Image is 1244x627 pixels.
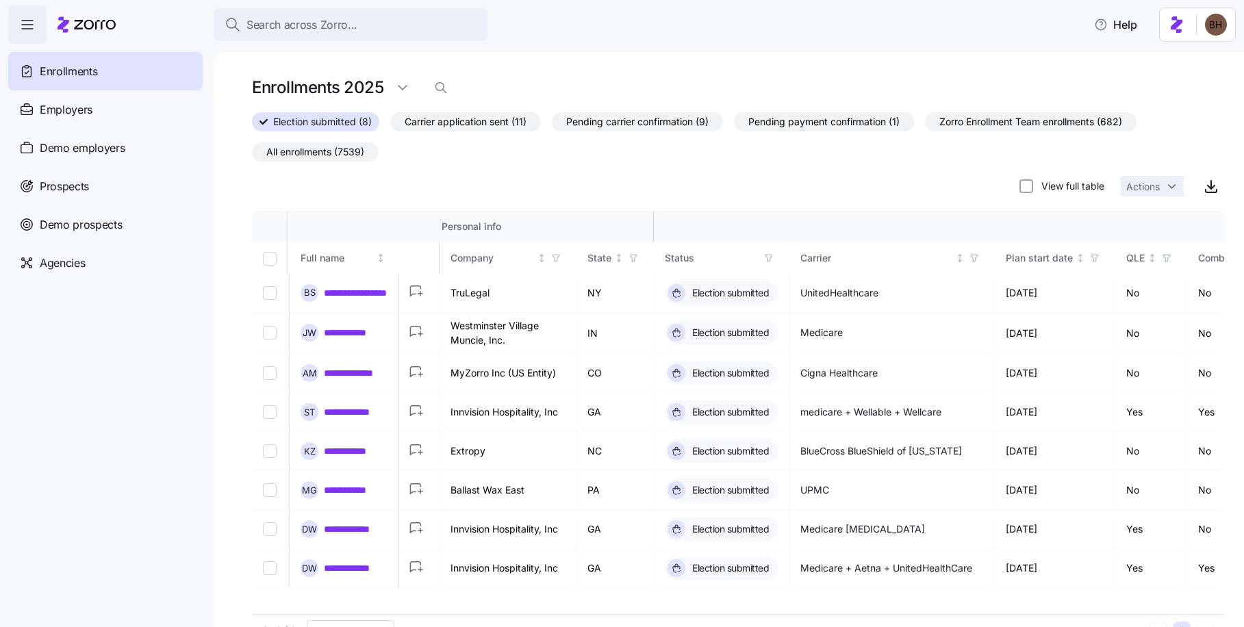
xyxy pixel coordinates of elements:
span: Election submitted [688,483,769,497]
span: Medicare + Aetna + UnitedHealthCare [800,561,972,575]
th: CarrierNot sorted [789,242,995,274]
span: Election submitted [688,522,769,536]
td: [DATE] [995,274,1115,313]
button: Help [1083,11,1148,38]
td: [DATE] [995,432,1115,471]
span: Election submitted [688,286,769,300]
span: Agencies [40,255,85,272]
span: S T [304,408,315,417]
a: Employers [8,90,203,129]
td: NC [576,432,654,471]
td: GA [576,549,654,588]
img: c3c218ad70e66eeb89914ccc98a2927c [1205,14,1227,36]
span: All enrollments (7539) [266,143,364,161]
span: medicare + Wellable + Wellcare [800,405,941,419]
input: Select all records [263,252,277,266]
td: Innvision Hospitality, Inc [440,393,576,432]
td: Yes [1115,393,1187,432]
span: K Z [304,447,316,456]
input: Select record 4 [263,405,277,419]
th: StateNot sorted [576,242,654,274]
span: Cigna Healthcare [800,366,878,380]
div: Not sorted [1076,253,1085,263]
td: No [1115,432,1187,471]
label: View full table [1033,179,1104,193]
td: Innvision Hospitality, Inc [440,510,576,549]
span: Election submitted [688,561,769,575]
td: [DATE] [995,510,1115,549]
input: Select record 8 [263,561,277,575]
td: Innvision Hospitality, Inc [440,549,576,588]
td: CO [576,354,654,393]
div: Full name [301,251,374,266]
div: Company [450,251,534,266]
span: Actions [1126,182,1160,192]
div: Plan start date [1006,251,1073,266]
th: Full nameNot sorted [290,242,398,274]
td: No [1115,354,1187,393]
span: Election submitted [688,326,769,340]
span: Search across Zorro... [246,16,357,34]
a: Enrollments [8,52,203,90]
span: Demo employers [40,140,125,157]
td: Yes [1115,510,1187,549]
div: Not sorted [614,253,624,263]
td: Westminster Village Muncie, Inc. [440,313,576,354]
span: Pending carrier confirmation (9) [566,113,709,131]
div: Not sorted [955,253,965,263]
input: Select record 5 [263,444,277,458]
th: Plan start dateNot sorted [995,242,1115,274]
span: B S [304,288,316,297]
td: PA [576,471,654,510]
div: Not sorted [1147,253,1157,263]
span: UnitedHealthcare [800,286,878,300]
input: Select record 6 [263,483,277,497]
span: M G [302,486,317,495]
button: Actions [1121,176,1184,196]
button: Search across Zorro... [214,8,487,41]
a: Prospects [8,167,203,205]
td: [DATE] [995,549,1115,588]
div: Not sorted [537,253,546,263]
span: Election submitted [688,444,769,458]
td: TruLegal [440,274,576,313]
span: Election submitted [688,366,769,380]
span: UPMC [800,483,829,497]
td: GA [576,393,654,432]
span: Pending payment confirmation (1) [748,113,900,131]
div: QLE [1126,251,1145,266]
span: BlueCross BlueShield of [US_STATE] [800,444,962,458]
th: QLENot sorted [1115,242,1187,274]
td: No [1115,313,1187,354]
td: [DATE] [995,313,1115,354]
span: J W [303,329,316,337]
span: Prospects [40,178,89,195]
a: Demo employers [8,129,203,167]
div: Status [665,251,759,266]
span: D W [302,525,317,534]
span: D W [302,564,317,573]
div: Carrier [800,251,952,266]
td: Ballast Wax East [440,471,576,510]
td: No [1115,471,1187,510]
span: Employers [40,101,92,118]
h1: Enrollments 2025 [252,77,383,98]
span: Election submitted [688,405,769,419]
span: A M [303,369,317,378]
a: Agencies [8,244,203,282]
a: Demo prospects [8,205,203,244]
input: Select record 1 [263,286,277,300]
td: GA [576,510,654,549]
span: Demo prospects [40,216,123,233]
td: IN [576,313,654,354]
input: Select record 2 [263,326,277,340]
span: Enrollments [40,63,97,80]
td: [DATE] [995,354,1115,393]
div: State [587,251,611,266]
div: Not sorted [376,253,385,263]
td: NY [576,274,654,313]
td: No [1115,274,1187,313]
span: Carrier application sent (11) [405,113,526,131]
div: Personal info [301,219,642,234]
span: Help [1094,16,1137,33]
